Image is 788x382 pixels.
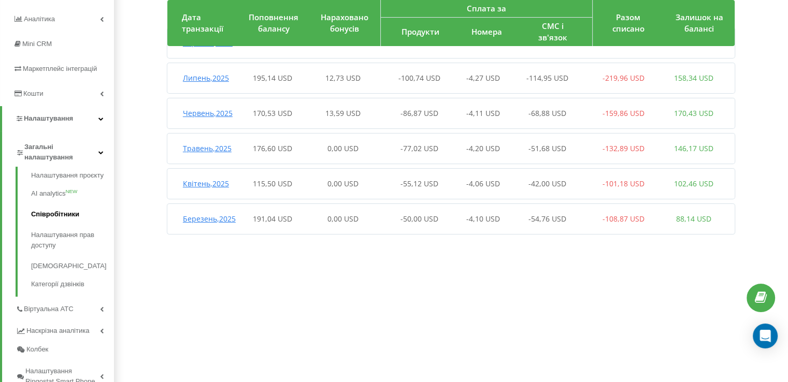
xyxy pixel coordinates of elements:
a: Наскрізна аналітика [16,318,114,340]
a: Категорії дзвінків [31,276,114,289]
span: -86,87 USD [400,108,438,118]
span: Колбек [26,344,48,355]
span: Маркетплейс інтеграцій [23,65,97,72]
span: -101,18 USD [603,179,644,188]
span: Mini CRM [22,40,52,48]
span: Березень , 2025 [183,214,236,224]
span: -4,20 USD [466,143,500,153]
span: -42,00 USD [528,179,566,188]
span: Кошти [23,90,43,97]
span: Сплата за [467,3,506,13]
a: [DEMOGRAPHIC_DATA] [31,256,114,276]
span: Нараховано бонусів [321,12,368,33]
span: 176,60 USD [253,143,292,153]
span: 191,04 USD [253,214,292,224]
span: 170,43 USD [674,108,713,118]
span: -108,87 USD [603,214,644,224]
a: Віртуальна АТС [16,297,114,318]
span: Разом списано [612,12,644,33]
span: -219,96 USD [603,73,644,83]
span: -4,10 USD [466,214,500,224]
span: Травень , 2025 [183,143,232,153]
span: 146,17 USD [674,143,713,153]
span: Наскрізна аналітика [26,326,89,336]
span: Віртуальна АТС [24,304,74,314]
span: -4,27 USD [466,73,500,83]
span: -77,02 USD [400,143,438,153]
span: -132,89 USD [603,143,644,153]
a: Співробітники [31,204,114,225]
a: Налаштування проєкту [31,170,114,183]
a: AI analyticsNEW [31,183,114,204]
span: 12,73 USD [325,73,361,83]
span: -4,11 USD [466,108,500,118]
span: 170,53 USD [253,108,292,118]
span: 115,50 USD [253,179,292,188]
span: Аналiтика [24,15,55,23]
span: Квітень , 2025 [183,179,229,188]
span: Поповнення балансу [249,12,298,33]
span: 0,00 USD [327,179,359,188]
span: Червень , 2025 [183,108,233,118]
span: 195,14 USD [253,73,292,83]
span: СМС і зв'язок [538,21,567,42]
span: 158,34 USD [674,73,713,83]
span: -68,88 USD [528,108,566,118]
span: -159,86 USD [603,108,644,118]
span: 13,59 USD [325,108,361,118]
span: -4,06 USD [466,179,500,188]
span: Дата транзакції [182,12,223,33]
span: 0,00 USD [327,143,359,153]
div: Open Intercom Messenger [753,324,778,348]
span: 88,14 USD [676,214,711,224]
span: Продукти [402,26,439,37]
span: -51,68 USD [528,143,566,153]
span: Загальні налаштування [24,142,98,163]
a: Колбек [16,340,114,359]
span: Номера [471,26,502,37]
span: 102,46 USD [674,179,713,188]
span: Липень , 2025 [183,73,229,83]
span: -100,74 USD [398,73,440,83]
span: -55,12 USD [400,179,438,188]
a: Загальні налаштування [16,135,114,167]
a: Налаштування [2,106,114,131]
span: -54,76 USD [528,214,566,224]
span: -114,95 USD [526,73,568,83]
span: Залишок на балансі [676,12,723,33]
span: -50,00 USD [400,214,438,224]
span: Налаштування [24,114,73,122]
a: Налаштування прав доступу [31,225,114,256]
span: 0,00 USD [327,214,359,224]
